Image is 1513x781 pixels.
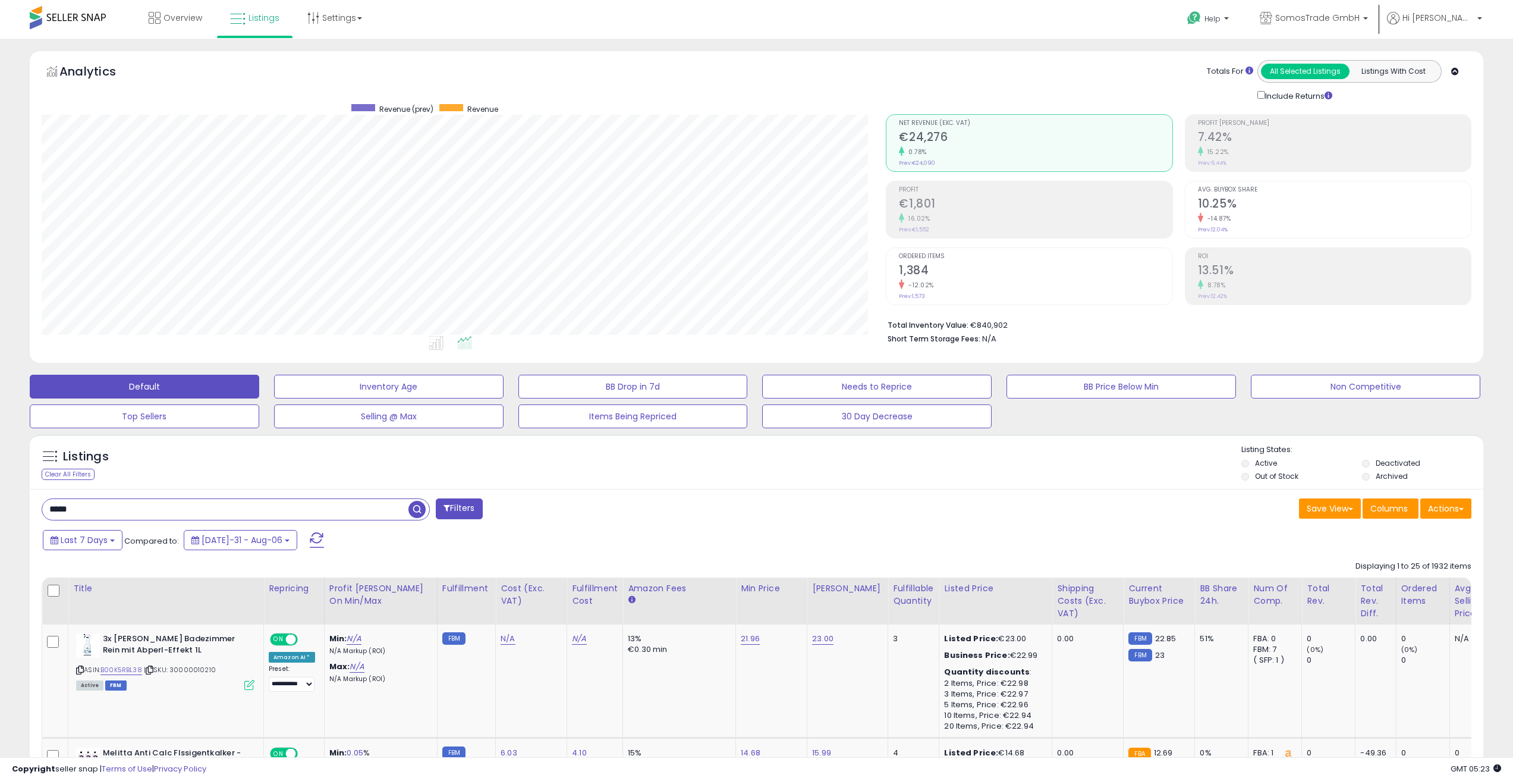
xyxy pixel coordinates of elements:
small: Prev: €1,552 [899,226,929,233]
h2: €1,801 [899,197,1172,213]
div: 51% [1200,633,1239,644]
div: Avg Selling Price [1455,582,1498,620]
small: FBM [442,747,465,759]
span: ON [271,635,286,645]
small: (0%) [1307,645,1323,654]
div: seller snap | | [12,764,206,775]
button: BB Price Below Min [1006,375,1236,399]
span: Ordered Items [899,253,1172,260]
small: Prev: 12.04% [1198,226,1228,233]
span: Columns [1370,503,1408,515]
div: Fulfillment Cost [572,582,618,607]
b: Total Inventory Value: [888,320,968,330]
span: Revenue [467,104,498,114]
a: 4.10 [572,747,587,759]
a: Terms of Use [102,763,152,774]
small: -14.87% [1203,214,1231,223]
b: Min: [329,747,347,758]
div: Displaying 1 to 25 of 1932 items [1355,561,1471,572]
a: N/A [347,633,361,645]
span: All listings currently available for purchase on Amazon [76,680,103,691]
small: FBM [1128,632,1152,645]
div: : [944,667,1043,678]
small: Prev: 12.42% [1198,293,1227,300]
div: [PERSON_NAME] [812,582,883,595]
div: 0.00 [1360,633,1386,644]
b: Quantity discounts [944,666,1030,678]
b: Listed Price: [944,633,998,644]
div: Num of Comp. [1253,582,1297,607]
div: Repricing [269,582,319,595]
button: All Selected Listings [1261,64,1350,79]
div: 0 [1401,748,1449,758]
a: Help [1178,2,1241,39]
div: FBM: 7 [1253,644,1292,655]
div: 5 Items, Price: €22.96 [944,700,1043,710]
div: N/A [1455,633,1494,644]
div: 15% [628,748,726,758]
button: 30 Day Decrease [762,404,992,428]
div: Fulfillment [442,582,490,595]
div: Title [73,582,259,595]
h2: 10.25% [1198,197,1471,213]
a: B00K5RBL38 [100,665,142,675]
small: 0.78% [904,148,927,156]
small: Prev: 1,573 [899,293,925,300]
p: N/A Markup (ROI) [329,647,428,655]
a: 23.00 [812,633,833,645]
div: % [329,748,428,770]
button: Top Sellers [30,404,259,428]
b: Min: [329,633,347,644]
div: 4 [893,748,930,758]
div: 13% [628,633,726,644]
button: Default [30,375,259,399]
small: FBM [442,632,465,645]
button: Columns [1363,498,1418,519]
span: SomosTrade GmbH [1275,12,1360,24]
span: [DATE]-31 - Aug-06 [202,534,282,546]
div: 0% [1200,748,1239,758]
b: Business Price: [944,650,1009,661]
div: 3 [893,633,930,644]
a: N/A [501,633,515,645]
button: Actions [1420,498,1471,519]
span: N/A [982,333,996,344]
span: | SKU: 30000010210 [144,665,216,675]
div: ( SFP: 1 ) [1253,655,1292,666]
button: Non Competitive [1251,375,1480,399]
strong: Copyright [12,763,55,774]
span: 12.69 [1154,747,1173,758]
small: 8.78% [1203,281,1226,290]
div: 0.00 [1057,748,1114,758]
div: 20 Items, Price: €22.94 [944,721,1043,732]
div: Min Price [741,582,802,595]
div: Cost (Exc. VAT) [501,582,562,607]
b: 3x [PERSON_NAME] Badezimmer Rein mit Abperl-Effekt 1L [103,633,247,658]
span: FBM [105,680,127,691]
button: Filters [436,498,482,519]
div: 0 [1307,655,1355,666]
h2: 7.42% [1198,130,1471,146]
small: Prev: €24,090 [899,159,935,167]
div: 0 [1401,655,1449,666]
th: The percentage added to the cost of goods (COGS) that forms the calculator for Min & Max prices. [324,578,437,625]
a: Hi [PERSON_NAME] [1387,12,1482,39]
h2: 1,384 [899,264,1172,280]
li: €840,902 [888,317,1462,331]
div: Fulfillable Quantity [893,582,934,607]
small: FBM [1128,649,1152,661]
small: (0%) [1401,645,1418,654]
div: 0 [1455,748,1503,758]
h5: Analytics [59,63,139,83]
span: Revenue (prev) [379,104,433,114]
div: 10 Items, Price: €22.94 [944,710,1043,721]
p: N/A Markup (ROI) [329,675,428,683]
label: Archived [1376,471,1408,481]
div: FBA: 1 [1253,748,1292,758]
div: €14.68 [944,748,1043,758]
span: ROI [1198,253,1471,260]
div: Ordered Items [1401,582,1445,607]
div: Profit [PERSON_NAME] on Min/Max [329,582,432,607]
span: 2025-08-14 05:23 GMT [1451,763,1501,774]
div: Total Rev. Diff. [1360,582,1391,620]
